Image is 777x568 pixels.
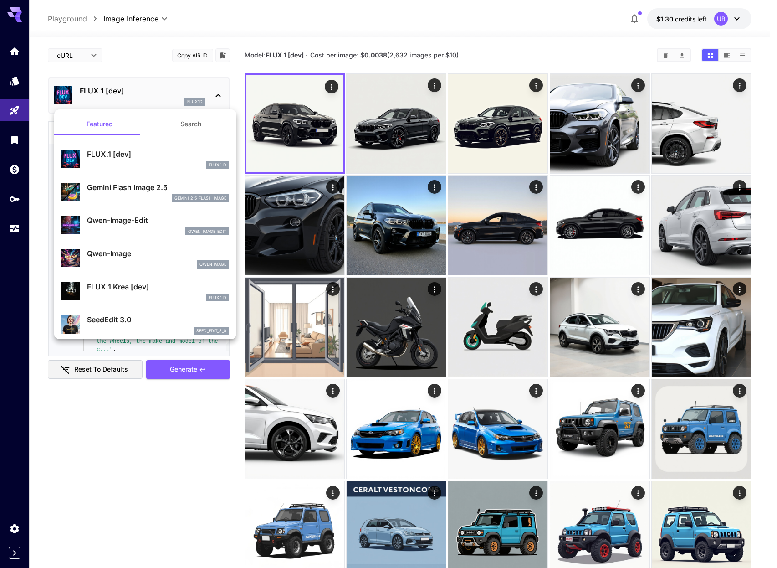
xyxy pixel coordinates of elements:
[54,113,145,135] button: Featured
[87,281,229,292] p: FLUX.1 Krea [dev]
[199,261,226,268] p: Qwen Image
[61,244,229,272] div: Qwen-ImageQwen Image
[61,278,229,305] div: FLUX.1 Krea [dev]FLUX.1 D
[87,215,229,226] p: Qwen-Image-Edit
[209,162,226,168] p: FLUX.1 D
[61,145,229,173] div: FLUX.1 [dev]FLUX.1 D
[87,149,229,160] p: FLUX.1 [dev]
[209,294,226,301] p: FLUX.1 D
[87,314,229,325] p: SeedEdit 3.0
[174,195,226,201] p: gemini_2_5_flash_image
[61,310,229,338] div: SeedEdit 3.0seed_edit_3_0
[188,228,226,235] p: qwen_image_edit
[87,248,229,259] p: Qwen-Image
[145,113,236,135] button: Search
[61,178,229,206] div: Gemini Flash Image 2.5gemini_2_5_flash_image
[61,211,229,239] div: Qwen-Image-Editqwen_image_edit
[87,182,229,193] p: Gemini Flash Image 2.5
[196,328,226,334] p: seed_edit_3_0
